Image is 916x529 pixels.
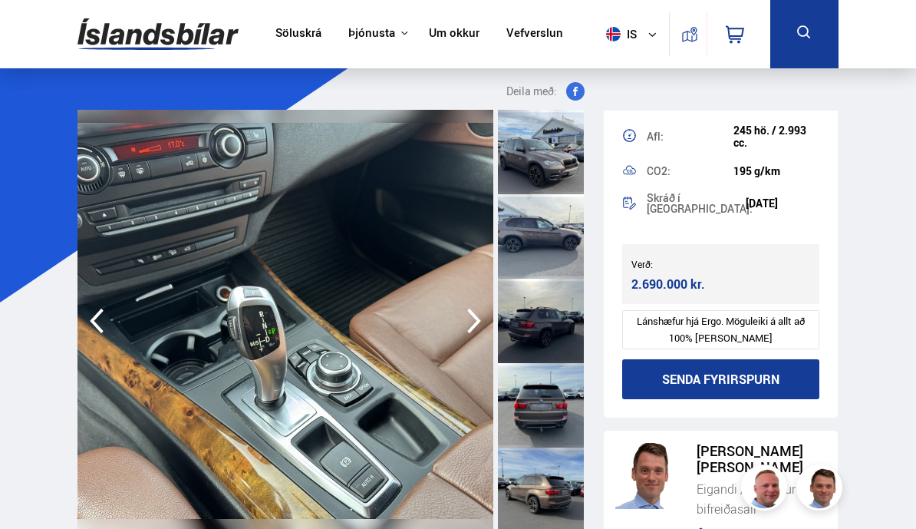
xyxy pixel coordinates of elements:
[647,166,733,177] div: CO2:
[631,259,721,269] div: Verð:
[697,443,827,475] div: [PERSON_NAME] [PERSON_NAME]
[606,27,621,41] img: svg+xml;base64,PHN2ZyB4bWxucz0iaHR0cDovL3d3dy53My5vcmcvMjAwMC9zdmciIHdpZHRoPSI1MTIiIGhlaWdodD0iNT...
[600,12,669,57] button: is
[615,443,681,509] img: FbJEzSuNWCJXmdc-.webp
[506,26,563,42] a: Vefverslun
[743,467,789,513] img: siFngHWaQ9KaOqBr.png
[697,479,827,519] div: Eigandi / Löggiltur bifreiðasali
[429,26,479,42] a: Um okkur
[622,310,820,349] div: Lánshæfur hjá Ergo. Möguleiki á allt að 100% [PERSON_NAME]
[733,165,820,177] div: 195 g/km
[600,27,638,41] span: is
[348,26,395,41] button: Þjónusta
[647,193,746,214] div: Skráð í [GEOGRAPHIC_DATA]:
[622,359,820,399] button: Senda fyrirspurn
[12,6,58,52] button: Opna LiveChat spjallviðmót
[491,82,591,101] button: Deila með:
[631,274,715,295] div: 2.690.000 kr.
[647,131,733,142] div: Afl:
[733,124,820,149] div: 245 hö. / 2.993 cc.
[275,26,321,42] a: Söluskrá
[799,467,845,513] img: FbJEzSuNWCJXmdc-.webp
[77,9,239,59] img: G0Ugv5HjCgRt.svg
[746,197,820,210] div: [DATE]
[506,82,557,101] span: Deila með:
